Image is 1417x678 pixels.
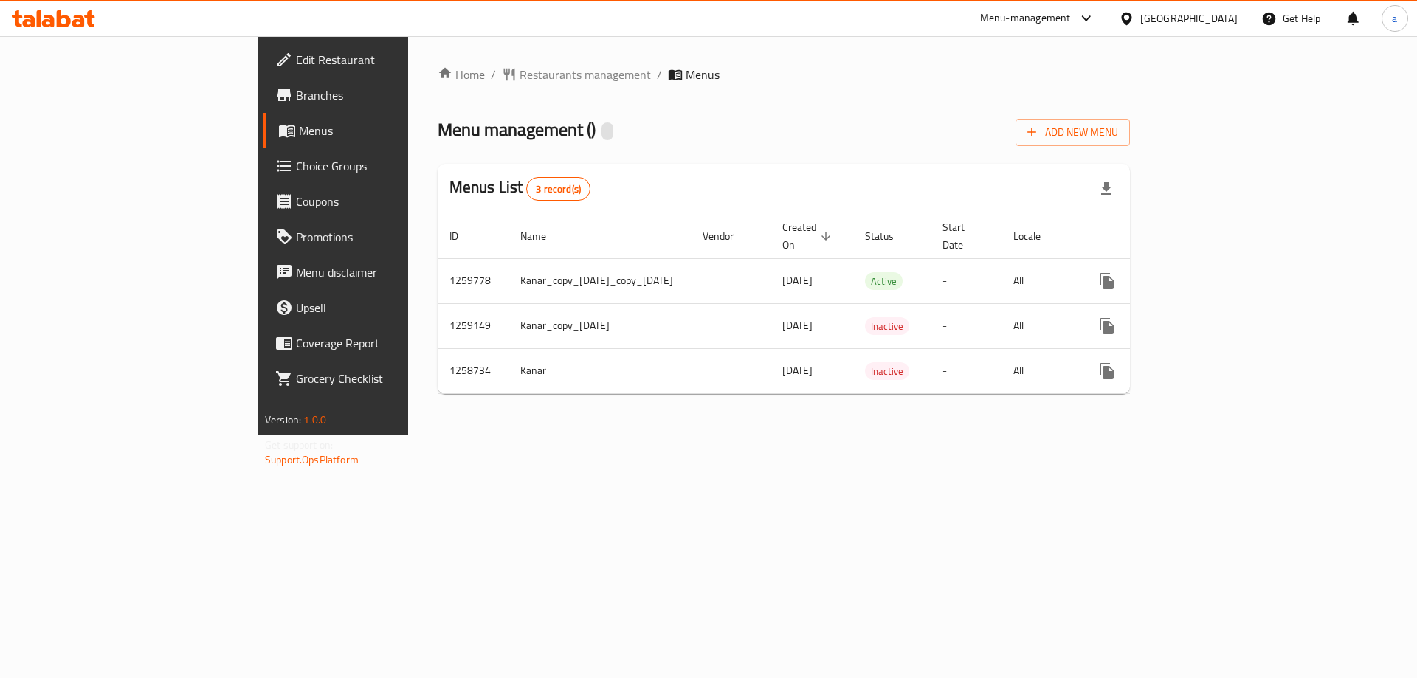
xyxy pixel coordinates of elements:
span: Get support on: [265,435,333,454]
span: a [1392,10,1397,27]
span: Edit Restaurant [296,51,483,69]
a: Grocery Checklist [263,361,494,396]
div: Inactive [865,362,909,380]
table: enhanced table [438,214,1243,394]
span: [DATE] [782,361,813,380]
span: Menu disclaimer [296,263,483,281]
a: Menus [263,113,494,148]
span: Coupons [296,193,483,210]
div: Total records count [526,177,590,201]
span: 1.0.0 [303,410,326,429]
button: more [1089,308,1125,344]
li: / [657,66,662,83]
a: Promotions [263,219,494,255]
td: All [1001,303,1078,348]
span: Start Date [942,218,984,254]
span: Inactive [865,363,909,380]
span: Restaurants management [520,66,651,83]
span: Active [865,273,903,290]
td: - [931,303,1001,348]
button: more [1089,263,1125,299]
span: Locale [1013,227,1060,245]
a: Coverage Report [263,325,494,361]
a: Restaurants management [502,66,651,83]
button: more [1089,353,1125,389]
a: Edit Restaurant [263,42,494,77]
a: Menu disclaimer [263,255,494,290]
td: Kanar_copy_[DATE]_copy_[DATE] [508,258,691,303]
span: ID [449,227,477,245]
a: Upsell [263,290,494,325]
button: Change Status [1125,263,1160,299]
span: 3 record(s) [527,182,590,196]
h2: Menus List [449,176,590,201]
span: Inactive [865,318,909,335]
div: Menu-management [980,10,1071,27]
span: Created On [782,218,835,254]
span: Status [865,227,913,245]
td: All [1001,258,1078,303]
button: Change Status [1125,308,1160,344]
td: Kanar [508,348,691,393]
span: Name [520,227,565,245]
td: Kanar_copy_[DATE] [508,303,691,348]
nav: breadcrumb [438,66,1130,83]
span: Grocery Checklist [296,370,483,387]
td: - [931,258,1001,303]
a: Branches [263,77,494,113]
span: Choice Groups [296,157,483,175]
span: Vendor [703,227,753,245]
span: Version: [265,410,301,429]
button: Add New Menu [1016,119,1130,146]
span: Menus [299,122,483,139]
a: Support.OpsPlatform [265,450,359,469]
span: Menu management ( ) [438,113,596,146]
a: Coupons [263,184,494,219]
td: - [931,348,1001,393]
div: [GEOGRAPHIC_DATA] [1140,10,1238,27]
span: Menus [686,66,720,83]
span: Coverage Report [296,334,483,352]
span: [DATE] [782,316,813,335]
span: Upsell [296,299,483,316]
div: Active [865,272,903,290]
div: Inactive [865,317,909,335]
span: Promotions [296,228,483,246]
div: Export file [1089,171,1124,207]
span: [DATE] [782,271,813,290]
span: Add New Menu [1027,123,1118,142]
a: Choice Groups [263,148,494,184]
span: Branches [296,86,483,104]
td: All [1001,348,1078,393]
th: Actions [1078,214,1243,259]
